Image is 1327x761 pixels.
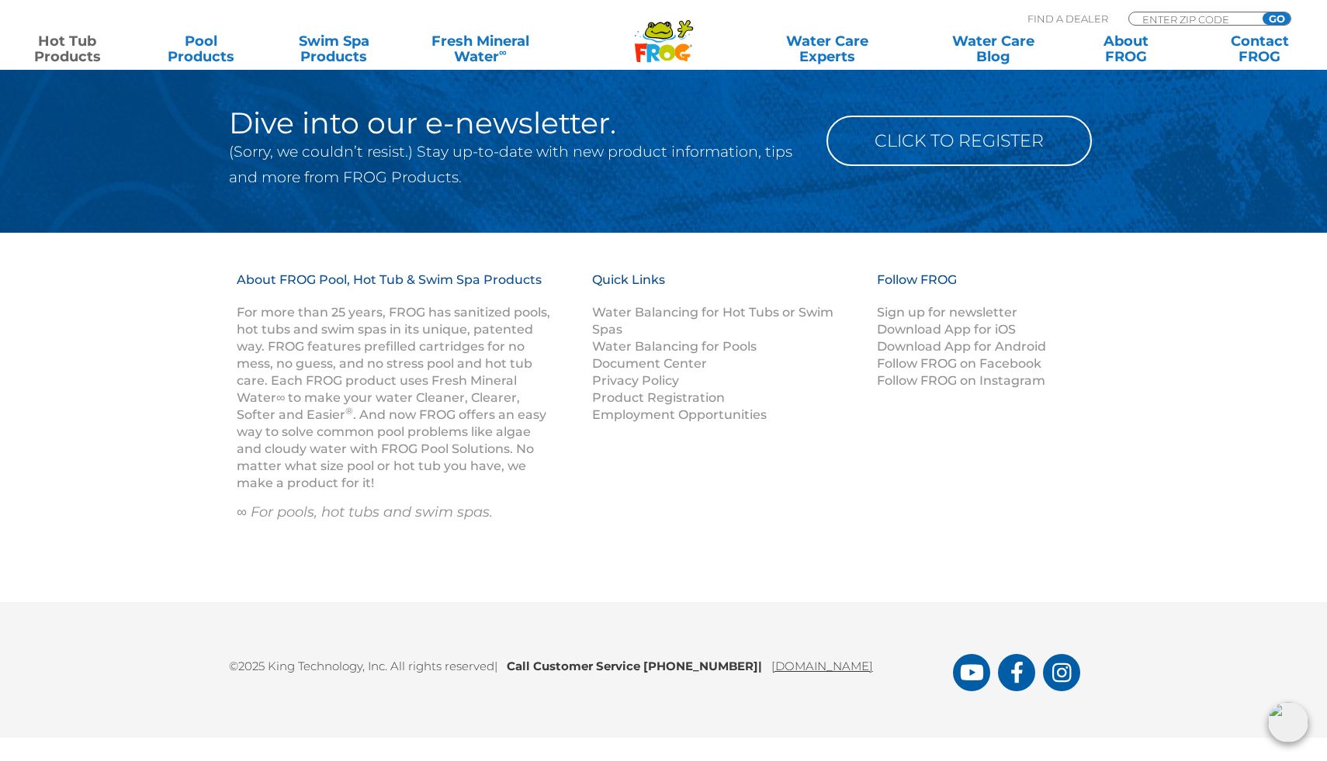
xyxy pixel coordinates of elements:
p: ©2025 King Technology, Inc. All rights reserved [229,649,953,676]
a: Hot TubProducts [16,33,120,64]
input: Zip Code Form [1141,12,1246,26]
a: Product Registration [592,390,725,405]
b: Call Customer Service [PHONE_NUMBER] [507,659,771,673]
p: (Sorry, we couldn’t resist.) Stay up-to-date with new product information, tips and more from FRO... [229,139,803,190]
a: Water Balancing for Hot Tubs or Swim Spas [592,305,833,337]
h3: About FROG Pool, Hot Tub & Swim Spa Products [237,272,553,304]
a: Click to Register [826,116,1092,166]
a: Follow FROG on Facebook [877,356,1041,371]
a: [DOMAIN_NAME] [771,659,873,673]
a: FROG Products Facebook Page [998,654,1035,691]
a: Download App for Android [877,339,1046,354]
a: Water CareBlog [941,33,1045,64]
a: Fresh MineralWater∞ [415,33,545,64]
input: GO [1263,12,1291,25]
span: | [758,659,762,673]
a: Employment Opportunities [592,407,767,422]
a: AboutFROG [1075,33,1179,64]
a: Follow FROG on Instagram [877,373,1045,388]
a: Swim SpaProducts [282,33,386,64]
span: | [494,659,497,673]
p: Find A Dealer [1027,12,1108,26]
a: Download App for iOS [877,322,1016,337]
a: Document Center [592,356,707,371]
a: Water Balancing for Pools [592,339,757,354]
h3: Follow FROG [877,272,1071,304]
em: ∞ For pools, hot tubs and swim spas. [237,503,493,521]
img: openIcon [1268,702,1308,742]
p: For more than 25 years, FROG has sanitized pools, hot tubs and swim spas in its unique, patented ... [237,304,553,492]
a: ContactFROG [1207,33,1311,64]
a: PoolProducts [149,33,253,64]
h3: Quick Links [592,272,858,304]
a: FROG Products Instagram Page [1043,654,1080,691]
sup: ∞ [499,46,507,58]
a: Sign up for newsletter [877,305,1017,320]
a: FROG Products You Tube Page [953,654,990,691]
a: Privacy Policy [592,373,679,388]
sup: ® [345,405,353,417]
h2: Dive into our e-newsletter. [229,108,803,139]
a: Water CareExperts [743,33,912,64]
